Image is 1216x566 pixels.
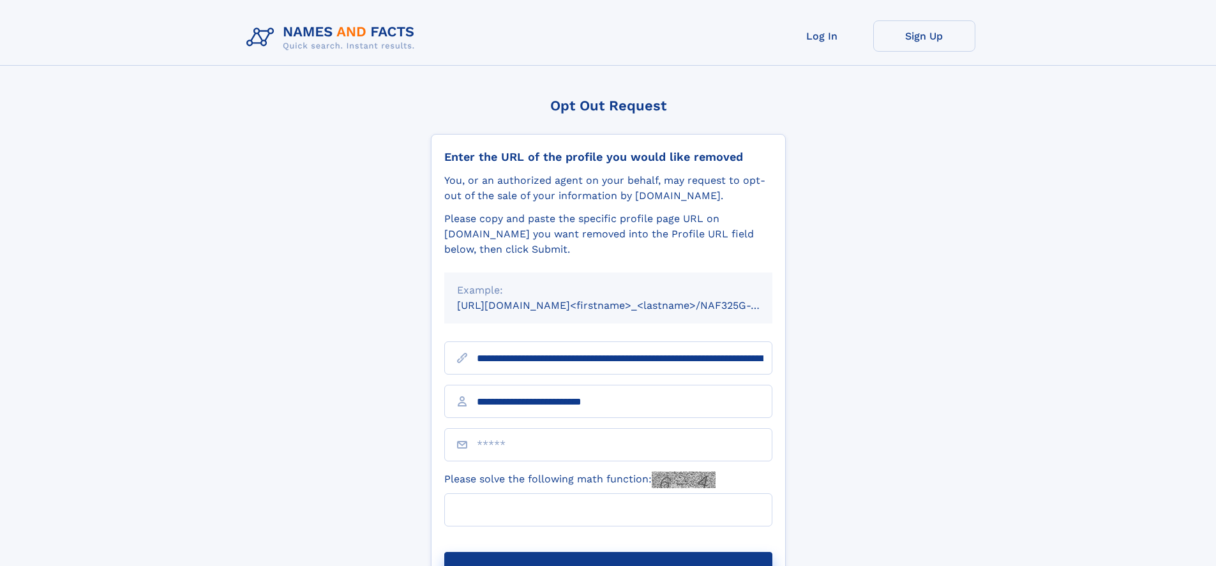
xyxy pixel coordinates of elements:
[457,283,760,298] div: Example:
[873,20,975,52] a: Sign Up
[457,299,797,311] small: [URL][DOMAIN_NAME]<firstname>_<lastname>/NAF325G-xxxxxxxx
[444,150,772,164] div: Enter the URL of the profile you would like removed
[241,20,425,55] img: Logo Names and Facts
[444,173,772,204] div: You, or an authorized agent on your behalf, may request to opt-out of the sale of your informatio...
[431,98,786,114] div: Opt Out Request
[444,211,772,257] div: Please copy and paste the specific profile page URL on [DOMAIN_NAME] you want removed into the Pr...
[444,472,716,488] label: Please solve the following math function:
[771,20,873,52] a: Log In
